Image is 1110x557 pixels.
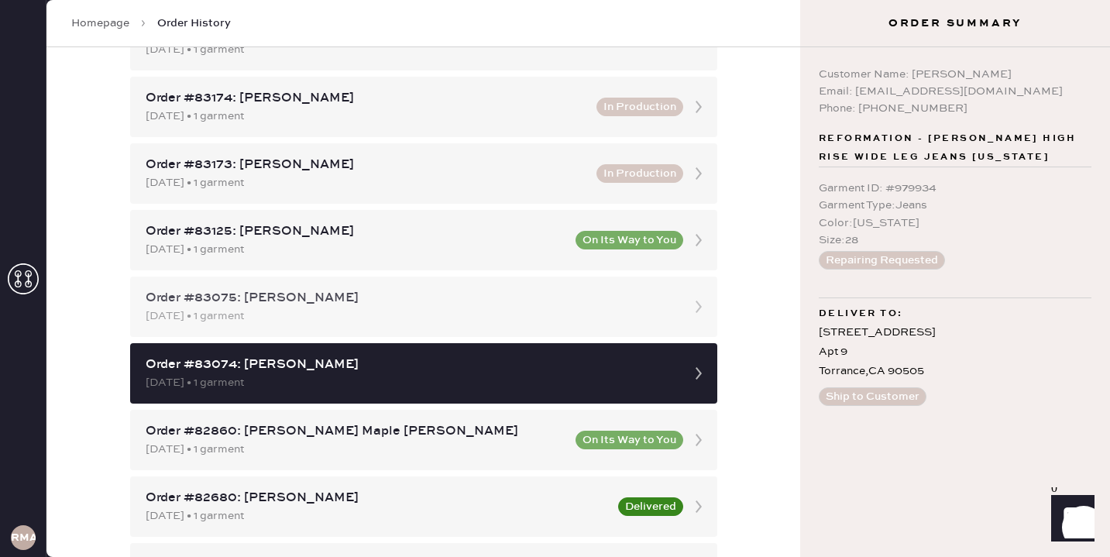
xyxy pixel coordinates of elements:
span: Order History [157,15,231,31]
div: Order #83173: [PERSON_NAME] [146,156,587,174]
button: In Production [596,98,683,116]
span: Deliver to: [819,304,902,323]
button: Ship to Customer [819,387,926,406]
div: [DATE] • 1 garment [146,174,587,191]
div: Order #83075: [PERSON_NAME] [146,289,674,308]
div: Order #82860: [PERSON_NAME] Maple [PERSON_NAME] [146,422,566,441]
div: [DATE] • 1 garment [146,374,674,391]
h3: Order Summary [800,15,1110,31]
div: [DATE] • 1 garment [146,507,609,524]
div: Customer Name: [PERSON_NAME] [819,66,1091,83]
div: [DATE] • 1 garment [146,41,674,58]
div: Size : 28 [819,232,1091,249]
div: Order #82680: [PERSON_NAME] [146,489,609,507]
iframe: Front Chat [1036,487,1103,554]
div: Order #83174: [PERSON_NAME] [146,89,587,108]
div: Garment Type : Jeans [819,197,1091,214]
div: [DATE] • 1 garment [146,108,587,125]
div: Order #83125: [PERSON_NAME] [146,222,566,241]
span: Reformation - [PERSON_NAME] High Rise Wide Leg Jeans [US_STATE] [819,129,1091,167]
div: [DATE] • 1 garment [146,241,566,258]
div: [STREET_ADDRESS] Apt 9 Torrance , CA 90505 [819,323,1091,382]
button: On Its Way to You [576,431,683,449]
div: Color : [US_STATE] [819,215,1091,232]
div: Garment ID : # 979934 [819,180,1091,197]
div: [DATE] • 1 garment [146,308,674,325]
div: Email: [EMAIL_ADDRESS][DOMAIN_NAME] [819,83,1091,100]
button: In Production [596,164,683,183]
div: Order #83074: [PERSON_NAME] [146,356,674,374]
button: Delivered [618,497,683,516]
a: Homepage [71,15,129,31]
button: Repairing Requested [819,251,945,270]
div: [DATE] • 1 garment [146,441,566,458]
div: Phone: [PHONE_NUMBER] [819,100,1091,117]
h3: RMA [11,532,36,543]
button: On Its Way to You [576,231,683,249]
